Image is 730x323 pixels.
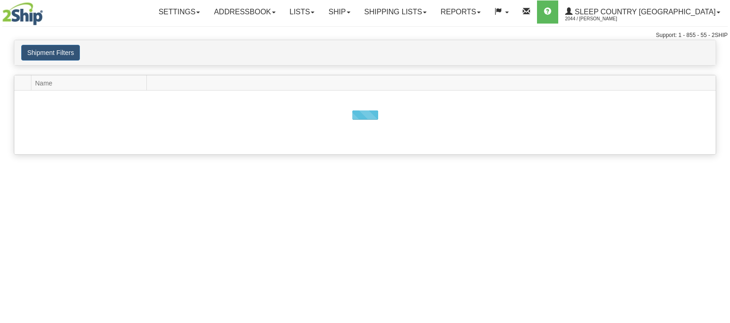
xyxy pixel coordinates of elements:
a: Reports [434,0,488,24]
a: Shipping lists [357,0,434,24]
div: Support: 1 - 855 - 55 - 2SHIP [2,31,728,39]
a: Sleep Country [GEOGRAPHIC_DATA] 2044 / [PERSON_NAME] [558,0,727,24]
button: Shipment Filters [21,45,80,61]
a: Lists [283,0,321,24]
a: Settings [151,0,207,24]
a: Addressbook [207,0,283,24]
span: Sleep Country [GEOGRAPHIC_DATA] [573,8,716,16]
span: 2044 / [PERSON_NAME] [565,14,634,24]
a: Ship [321,0,357,24]
img: logo2044.jpg [2,2,43,25]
